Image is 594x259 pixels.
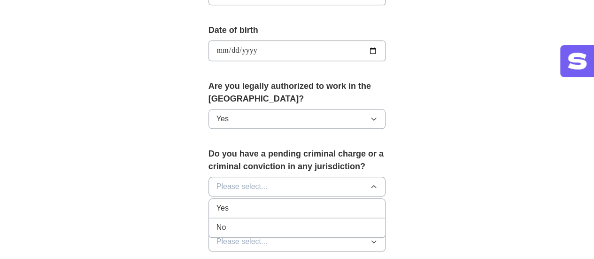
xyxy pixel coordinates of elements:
[208,232,386,251] button: Please select...
[208,177,386,196] button: Please select...
[216,236,268,247] span: Please select...
[216,203,229,214] span: Yes
[208,109,386,129] button: Yes
[216,181,268,192] span: Please select...
[208,24,386,37] label: Date of birth
[216,222,226,233] span: No
[208,148,386,173] label: Do you have a pending criminal charge or a criminal conviction in any jurisdiction?
[216,113,229,125] span: Yes
[208,80,386,105] label: Are you legally authorized to work in the [GEOGRAPHIC_DATA]?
